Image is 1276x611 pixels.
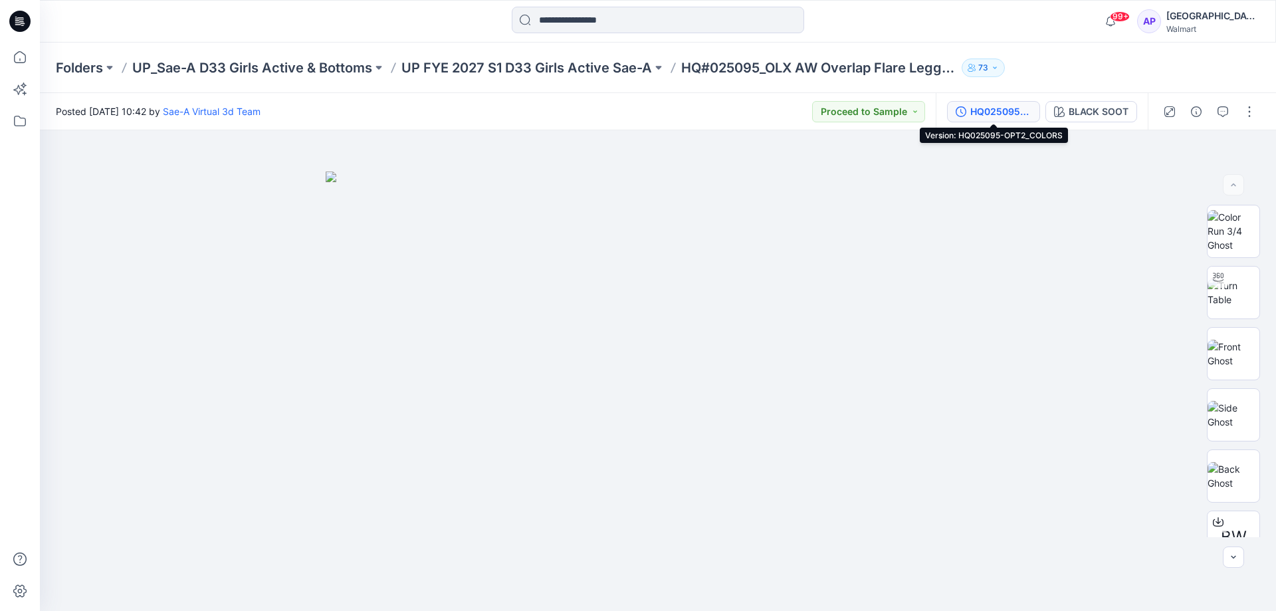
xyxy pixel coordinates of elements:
[1208,340,1259,368] img: Front Ghost
[401,59,652,77] a: UP FYE 2027 S1 D33 Girls Active Sae-A
[1208,401,1259,429] img: Side Ghost
[1045,101,1137,122] button: BLACK SOOT
[978,61,988,75] p: 73
[1166,24,1259,34] div: Walmart
[1137,9,1161,33] div: AP
[1186,101,1207,122] button: Details
[56,59,103,77] a: Folders
[970,104,1031,119] div: HQ025095-OPT2_COLORS
[132,59,372,77] a: UP_Sae-A D33 Girls Active & Bottoms
[1069,104,1128,119] div: BLACK SOOT
[962,59,1005,77] button: 73
[56,104,261,118] span: Posted [DATE] 10:42 by
[1166,8,1259,24] div: [GEOGRAPHIC_DATA]
[947,101,1040,122] button: HQ025095-OPT2_COLORS
[1208,210,1259,252] img: Color Run 3/4 Ghost
[1208,462,1259,490] img: Back Ghost
[1110,11,1130,22] span: 99+
[681,59,956,77] p: HQ#025095_OLX AW Overlap Flare Legging
[1221,525,1247,549] span: BW
[163,106,261,117] a: Sae-A Virtual 3d Team
[1208,279,1259,306] img: Turn Table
